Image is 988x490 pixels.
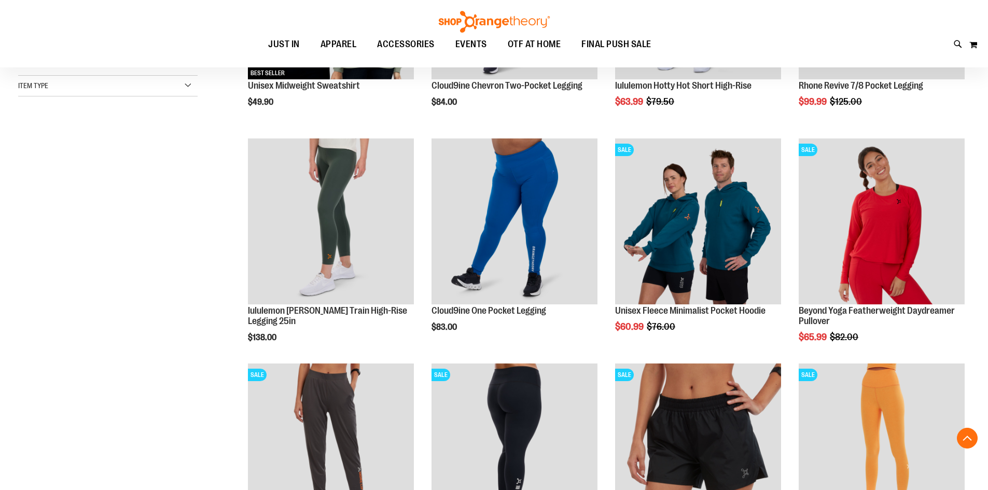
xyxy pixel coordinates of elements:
img: Shop Orangetheory [437,11,551,33]
span: SALE [248,369,267,381]
span: ACCESSORIES [377,33,435,56]
div: product [426,133,603,358]
span: $83.00 [432,323,458,332]
div: product [243,133,419,368]
span: EVENTS [455,33,487,56]
span: $63.99 [615,96,645,107]
a: Rhone Revive 7/8 Pocket Legging [799,80,923,91]
button: Back To Top [957,428,978,449]
a: Product image for Beyond Yoga Featherweight Daydreamer PulloverSALE [799,138,965,306]
a: lululemon Hotty Hot Short High-Rise [615,80,752,91]
a: Cloud9ine Chevron Two-Pocket Legging [432,80,582,91]
a: FINAL PUSH SALE [571,33,662,57]
span: $65.99 [799,332,828,342]
span: $84.00 [432,97,458,107]
span: SALE [615,144,634,156]
a: OTF AT HOME [497,33,572,57]
a: JUST IN [258,33,310,57]
span: $76.00 [647,321,677,332]
a: Unisex Fleece Minimalist Pocket HoodieSALE [615,138,781,306]
span: SALE [432,369,450,381]
span: $138.00 [248,333,278,342]
span: JUST IN [268,33,300,56]
img: Main view of 2024 October lululemon Wunder Train High-Rise [248,138,414,304]
div: product [794,133,970,368]
span: $99.99 [799,96,828,107]
div: product [610,133,786,358]
span: $49.90 [248,97,275,107]
a: Unisex Midweight Sweatshirt [248,80,360,91]
a: Cloud9ine One Pocket Legging [432,138,597,306]
span: $79.50 [646,96,676,107]
span: SALE [615,369,634,381]
a: EVENTS [445,33,497,57]
span: SALE [799,144,817,156]
a: lululemon [PERSON_NAME] Train High-Rise Legging 25in [248,305,407,326]
span: FINAL PUSH SALE [581,33,651,56]
img: Product image for Beyond Yoga Featherweight Daydreamer Pullover [799,138,965,304]
a: Unisex Fleece Minimalist Pocket Hoodie [615,305,766,316]
a: APPAREL [310,33,367,56]
a: Cloud9ine One Pocket Legging [432,305,546,316]
span: Item Type [18,81,48,90]
span: $60.99 [615,321,645,332]
a: Main view of 2024 October lululemon Wunder Train High-Rise [248,138,414,306]
span: $82.00 [830,332,860,342]
a: ACCESSORIES [367,33,445,57]
span: $125.00 [830,96,864,107]
img: Unisex Fleece Minimalist Pocket Hoodie [615,138,781,304]
span: APPAREL [321,33,357,56]
span: BEST SELLER [248,67,287,79]
span: SALE [799,369,817,381]
a: Beyond Yoga Featherweight Daydreamer Pullover [799,305,955,326]
span: OTF AT HOME [508,33,561,56]
img: Cloud9ine One Pocket Legging [432,138,597,304]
